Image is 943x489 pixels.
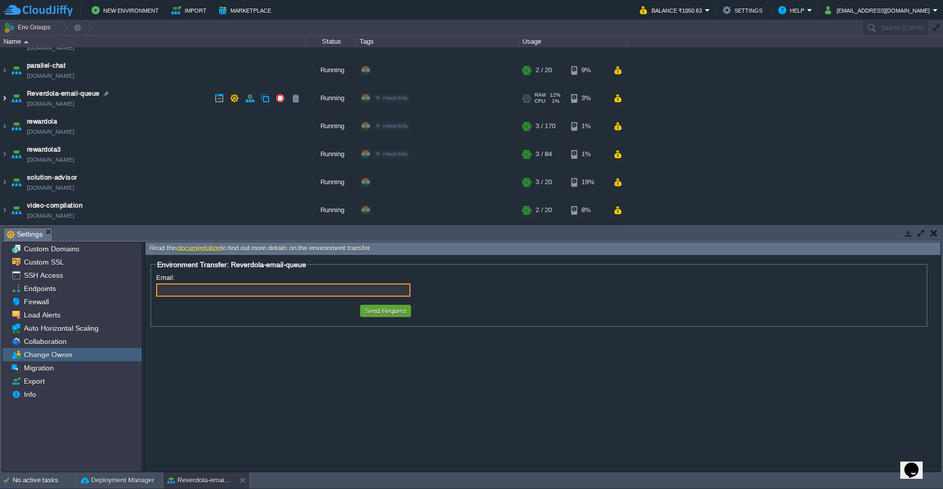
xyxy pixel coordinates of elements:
[7,228,43,241] span: Settings
[219,4,274,16] button: Marketplace
[536,196,552,224] div: 2 / 20
[22,297,50,306] a: Firewall
[536,112,555,140] div: 3 / 170
[22,377,46,386] a: Export
[549,98,559,104] span: 1%
[383,151,407,157] span: rewardola
[825,4,933,16] button: [EMAIL_ADDRESS][DOMAIN_NAME]
[362,306,409,315] button: Send Request
[27,145,61,155] a: rewardola3
[167,475,231,485] button: Reverdola-email-queue
[9,168,23,196] img: AMDAwAAAACH5BAEAAAAALAAAAAABAAEAAAICRAEAOw==
[383,95,407,101] span: rewardola
[520,36,627,47] div: Usage
[27,99,74,109] a: [DOMAIN_NAME]
[81,475,154,485] button: Deployment Manager
[4,20,54,35] button: Env Groups
[27,43,74,53] a: [DOMAIN_NAME]
[535,98,545,104] span: CPU
[27,89,100,99] a: Reverdola-email-queue
[27,155,74,165] a: [DOMAIN_NAME]
[27,127,74,137] a: [DOMAIN_NAME]
[571,196,604,224] div: 8%
[9,140,23,168] img: AMDAwAAAACH5BAEAAAAALAAAAAABAAEAAAICRAEAOw==
[92,4,162,16] button: New Environment
[571,168,604,196] div: 19%
[145,242,940,255] div: Read this to find out more details on the environment transfer.
[22,363,55,372] a: Migration
[535,92,546,98] span: RAM
[157,261,306,269] span: Environment Transfer: Reverdola-email-queue
[9,196,23,224] img: AMDAwAAAACH5BAEAAAAALAAAAAABAAEAAAICRAEAOw==
[640,4,705,16] button: Balance ₹1050.63
[22,390,38,399] a: Info
[27,200,82,211] a: video-compilation
[1,56,9,84] img: AMDAwAAAACH5BAEAAAAALAAAAAABAAEAAAICRAEAOw==
[1,140,9,168] img: AMDAwAAAACH5BAEAAAAALAAAAAABAAEAAAICRAEAOw==
[27,211,74,221] a: [DOMAIN_NAME]
[9,56,23,84] img: AMDAwAAAACH5BAEAAAAALAAAAAABAAEAAAICRAEAOw==
[357,36,519,47] div: Tags
[306,112,357,140] div: Running
[571,140,604,168] div: 1%
[306,168,357,196] div: Running
[1,196,9,224] img: AMDAwAAAACH5BAEAAAAALAAAAAABAAEAAAICRAEAOw==
[778,4,807,16] button: Help
[306,56,357,84] div: Running
[24,41,28,43] img: AMDAwAAAACH5BAEAAAAALAAAAAABAAEAAAICRAEAOw==
[1,112,9,140] img: AMDAwAAAACH5BAEAAAAALAAAAAABAAEAAAICRAEAOw==
[22,310,62,320] a: Load Alerts
[571,56,604,84] div: 9%
[1,168,9,196] img: AMDAwAAAACH5BAEAAAAALAAAAAABAAEAAAICRAEAOw==
[550,92,561,98] span: 12%
[306,196,357,224] div: Running
[4,4,73,17] img: CloudJiffy
[536,168,552,196] div: 3 / 20
[383,123,407,129] span: rewardola
[900,448,933,479] iframe: chat widget
[27,71,74,81] a: [DOMAIN_NAME]
[22,324,100,333] a: Auto Horizontal Scaling
[171,4,210,16] button: Import
[723,4,765,16] button: Settings
[22,271,65,280] a: SSH Access
[22,337,68,346] a: Collaboration
[22,284,57,293] a: Endpoints
[178,244,221,252] a: documentation
[306,84,357,112] div: Running
[536,56,552,84] div: 2 / 20
[22,244,81,253] a: Custom Domains
[1,84,9,112] img: AMDAwAAAACH5BAEAAAAALAAAAAABAAEAAAICRAEAOw==
[571,112,604,140] div: 1%
[306,140,357,168] div: Running
[13,472,76,488] div: No active tasks
[27,61,66,71] a: parallel-chat
[22,350,74,359] a: Change Owner
[156,272,176,283] label: Email:
[27,183,74,193] a: [DOMAIN_NAME]
[9,84,23,112] img: AMDAwAAAACH5BAEAAAAALAAAAAABAAEAAAICRAEAOw==
[27,117,57,127] a: rewardola
[306,36,356,47] div: Status
[536,140,552,168] div: 3 / 84
[571,84,604,112] div: 3%
[22,257,66,267] a: Custom SSL
[27,172,77,183] a: solution-advisor
[1,36,305,47] div: Name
